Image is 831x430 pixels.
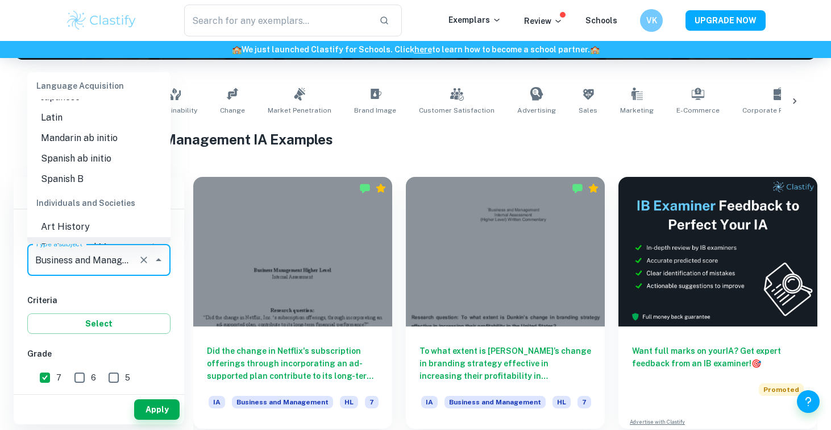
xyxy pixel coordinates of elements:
[444,396,546,408] span: Business and Management
[419,345,591,382] h6: To what extent is [PERSON_NAME]’s change in branding strategy effective in increasing their profi...
[56,371,61,384] span: 7
[54,129,778,150] h1: All Business and Management IA Examples
[27,217,171,237] li: Art History
[27,128,171,148] li: Mandarin ab initio
[27,189,171,217] div: Individuals and Societies
[759,383,804,396] span: Promoted
[618,177,817,429] a: Want full marks on yourIA? Get expert feedback from an IB examiner!PromotedAdvertise with Clastify
[14,177,184,209] h6: Filter exemplars
[676,105,720,115] span: E-commerce
[419,105,495,115] span: Customer Satisfaction
[797,390,820,413] button: Help and Feedback
[414,45,432,54] a: here
[685,10,766,31] button: UPGRADE NOW
[268,105,331,115] span: Market Penetration
[421,396,438,408] span: IA
[375,183,387,194] div: Premium
[27,313,171,334] button: Select
[751,359,761,368] span: 🎯
[340,396,358,408] span: HL
[448,14,501,26] p: Exemplars
[134,399,180,420] button: Apply
[742,105,818,115] span: Corporate Profitability
[27,348,171,360] h6: Grade
[65,9,138,32] img: Clastify logo
[27,72,171,100] div: Language Acquisition
[632,345,804,370] h6: Want full marks on your IA ? Get expert feedback from an IB examiner!
[572,183,583,194] img: Marked
[577,396,591,408] span: 7
[406,177,605,429] a: To what extent is [PERSON_NAME]’s change in branding strategy effective in increasing their profi...
[2,43,829,56] h6: We just launched Clastify for Schools. Click to learn how to become a school partner.
[618,177,817,326] img: Thumbnail
[184,5,370,36] input: Search for any exemplars...
[645,14,658,27] h6: VK
[585,16,617,25] a: Schools
[209,396,225,408] span: IA
[232,396,333,408] span: Business and Management
[630,418,685,426] a: Advertise with Clastify
[27,148,171,169] li: Spanish ab initio
[193,177,392,429] a: Did the change in Netflix's subscription offerings through incorporating an ad-supported plan con...
[27,108,171,128] li: Latin
[524,15,563,27] p: Review
[365,396,379,408] span: 7
[27,169,171,189] li: Spanish B
[354,105,396,115] span: Brand Image
[27,294,171,307] h6: Criteria
[232,45,242,54] span: 🏫
[590,45,600,54] span: 🏫
[91,371,96,384] span: 6
[359,183,371,194] img: Marked
[152,105,197,115] span: Sustainability
[207,345,379,382] h6: Did the change in Netflix's subscription offerings through incorporating an ad-supported plan con...
[640,9,663,32] button: VK
[151,252,167,268] button: Close
[620,105,654,115] span: Marketing
[517,105,556,115] span: Advertising
[552,396,571,408] span: HL
[136,252,152,268] button: Clear
[125,371,130,384] span: 5
[220,105,245,115] span: Change
[579,105,597,115] span: Sales
[27,237,171,258] li: Business and Management
[588,183,599,194] div: Premium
